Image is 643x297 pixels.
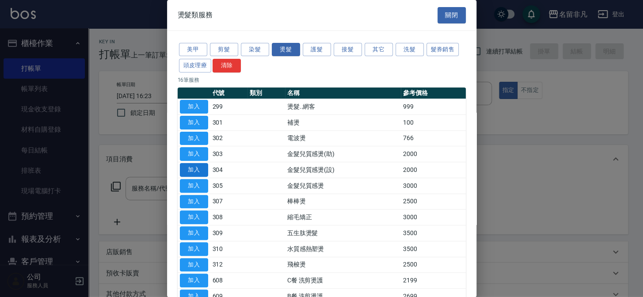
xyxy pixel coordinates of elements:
[210,162,248,178] td: 304
[285,194,401,209] td: 棒棒燙
[210,273,248,289] td: 608
[180,147,208,161] button: 加入
[438,7,466,23] button: 關閉
[180,132,208,145] button: 加入
[401,114,466,130] td: 100
[426,43,459,57] button: 髮券銷售
[396,43,424,57] button: 洗髮
[210,130,248,146] td: 302
[179,43,207,57] button: 美甲
[241,43,269,57] button: 染髮
[401,162,466,178] td: 2000
[334,43,362,57] button: 接髮
[210,114,248,130] td: 301
[285,88,401,99] th: 名稱
[180,258,208,272] button: 加入
[180,179,208,193] button: 加入
[285,241,401,257] td: 水質感熱塑燙
[401,88,466,99] th: 參考價格
[285,225,401,241] td: 五生肽燙髮
[401,130,466,146] td: 766
[285,178,401,194] td: 金髮兒質感燙
[213,59,241,72] button: 清除
[180,116,208,129] button: 加入
[285,209,401,225] td: 縮毛矯正
[210,194,248,209] td: 307
[180,210,208,224] button: 加入
[180,274,208,287] button: 加入
[180,242,208,256] button: 加入
[180,226,208,240] button: 加入
[272,43,300,57] button: 燙髮
[285,146,401,162] td: 金髮兒質感燙(助)
[285,257,401,273] td: 飛梭燙
[401,257,466,273] td: 2500
[285,130,401,146] td: 電波燙
[401,99,466,115] td: 999
[180,100,208,114] button: 加入
[303,43,331,57] button: 護髮
[210,146,248,162] td: 303
[210,225,248,241] td: 309
[401,273,466,289] td: 2199
[401,146,466,162] td: 2000
[365,43,393,57] button: 其它
[178,11,213,19] span: 燙髮類服務
[401,209,466,225] td: 3000
[401,241,466,257] td: 3500
[401,178,466,194] td: 3000
[210,88,248,99] th: 代號
[285,273,401,289] td: C餐 洗剪燙護
[180,195,208,209] button: 加入
[401,225,466,241] td: 3500
[210,178,248,194] td: 305
[210,99,248,115] td: 299
[285,162,401,178] td: 金髮兒質感燙(設)
[210,209,248,225] td: 308
[401,194,466,209] td: 2500
[247,88,285,99] th: 類別
[210,43,238,57] button: 剪髮
[285,114,401,130] td: 補燙
[210,241,248,257] td: 310
[179,59,212,72] button: 頭皮理療
[285,99,401,115] td: 燙髮..網客
[180,163,208,177] button: 加入
[178,76,466,84] p: 16 筆服務
[210,257,248,273] td: 312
